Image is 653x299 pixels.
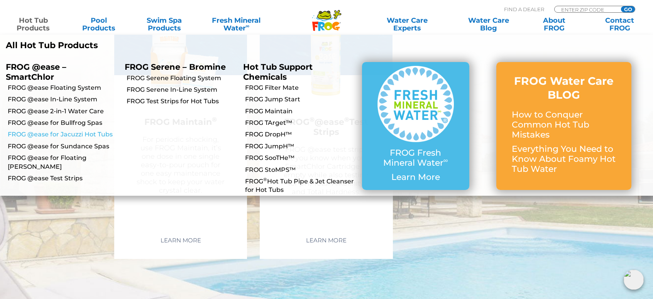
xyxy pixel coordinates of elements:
[512,144,616,175] p: Everything You Need to Know About Foamy Hot Tub Water
[73,17,124,32] a: PoolProducts
[560,6,612,13] input: Zip Code Form
[8,17,59,32] a: Hot TubProducts
[443,156,448,164] sup: ∞
[529,17,580,32] a: AboutFROG
[463,17,514,32] a: Water CareBlog
[8,84,119,92] a: FROG @ease Floating System
[8,154,119,171] a: FROG @ease for Floating [PERSON_NAME]
[512,110,616,140] p: How to Conquer Common Hot Tub Mistakes
[139,17,190,32] a: Swim SpaProducts
[245,177,356,195] a: FROG®Hot Tub Pipe & Jet Cleanser for Hot Tubs
[8,119,119,127] a: FROG @ease for Bullfrog Spas
[621,6,635,12] input: GO
[624,270,644,290] img: openIcon
[245,142,356,151] a: FROG JumpH™
[245,166,356,174] a: FROG StoMPS™
[127,86,238,94] a: FROG Serene In-Line System
[377,66,454,186] a: FROG Fresh Mineral Water∞ Learn More
[245,130,356,139] a: FROG DropH™
[8,95,119,104] a: FROG @ease In-Line System
[365,17,448,32] a: Water CareExperts
[125,62,232,72] p: FROG Serene – Bromine
[6,62,113,81] p: FROG @ease – SmartChlor
[246,23,250,29] sup: ∞
[152,233,210,247] a: Learn More
[594,17,645,32] a: ContactFROG
[8,174,119,183] a: FROG @ease Test Strips
[377,148,454,168] p: FROG Fresh Mineral Water
[377,172,454,182] p: Learn More
[8,142,119,151] a: FROG @ease for Sundance Spas
[245,95,356,104] a: FROG Jump Start
[263,176,267,182] sup: ®
[205,17,268,32] a: Fresh MineralWater∞
[512,74,616,102] h3: FROG Water Care BLOG
[245,154,356,162] a: FROG SooTHe™
[127,74,238,82] a: FROG Serene Floating System
[297,233,355,247] a: Learn More
[243,62,313,81] a: Hot Tub Support Chemicals
[245,107,356,116] a: FROG Maintain
[512,74,616,178] a: FROG Water Care BLOG How to Conquer Common Hot Tub Mistakes Everything You Need to Know About Foa...
[6,40,321,50] a: All Hot Tub Products
[127,97,238,106] a: FROG Test Strips for Hot Tubs
[8,130,119,139] a: FROG @ease for Jacuzzi Hot Tubs
[245,84,356,92] a: FROG Filter Mate
[8,107,119,116] a: FROG @ease 2-in-1 Water Care
[281,145,371,196] p: FROG @ease test strips let you know when your SmartChlor Cartridge is empty while also testing fo...
[245,119,356,127] a: FROG TArget™
[504,6,544,13] p: Find A Dealer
